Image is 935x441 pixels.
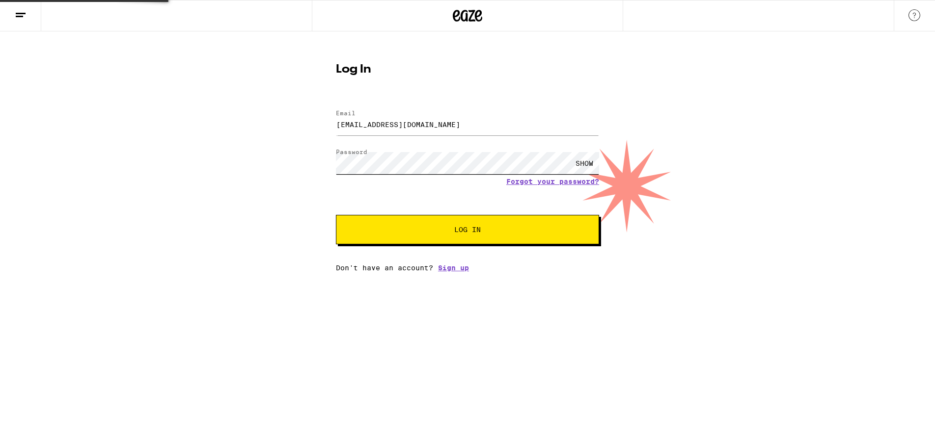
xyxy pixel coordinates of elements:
[570,152,599,174] div: SHOW
[336,113,599,135] input: Email
[336,64,599,76] h1: Log In
[6,7,71,15] span: Hi. Need any help?
[336,110,356,116] label: Email
[506,178,599,185] a: Forgot your password?
[336,215,599,244] button: Log In
[454,226,481,233] span: Log In
[438,264,469,272] a: Sign up
[336,264,599,272] div: Don't have an account?
[336,149,367,155] label: Password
